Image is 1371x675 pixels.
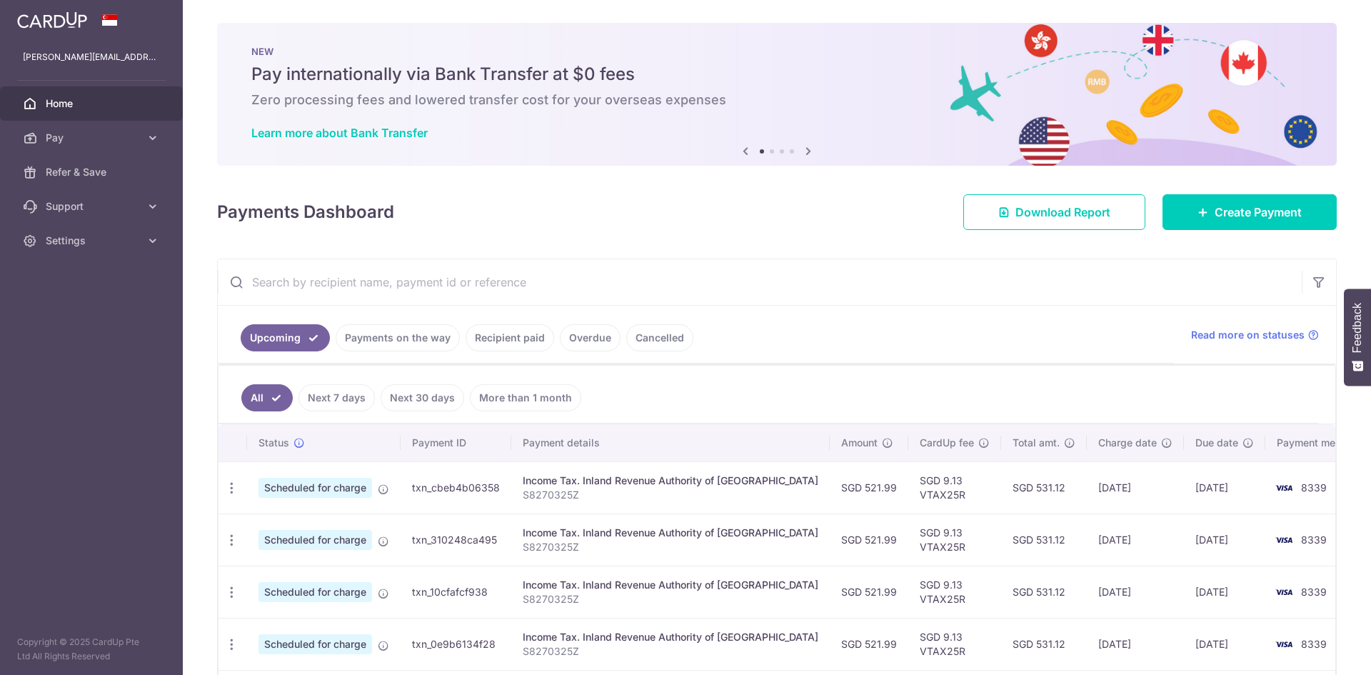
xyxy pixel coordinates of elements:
td: SGD 531.12 [1001,618,1087,670]
span: 8339 [1301,481,1327,494]
p: S8270325Z [523,488,818,502]
td: SGD 9.13 VTAX25R [908,566,1001,618]
img: CardUp [17,11,87,29]
td: SGD 9.13 VTAX25R [908,461,1001,514]
span: Pay [46,131,140,145]
th: Payment ID [401,424,511,461]
span: 8339 [1301,534,1327,546]
h5: Pay internationally via Bank Transfer at $0 fees [251,63,1302,86]
span: Download Report [1015,204,1110,221]
td: SGD 9.13 VTAX25R [908,514,1001,566]
td: SGD 531.12 [1001,461,1087,514]
td: SGD 9.13 VTAX25R [908,618,1001,670]
img: Bank transfer banner [217,23,1337,166]
span: Scheduled for charge [258,478,372,498]
td: [DATE] [1184,618,1265,670]
h6: Zero processing fees and lowered transfer cost for your overseas expenses [251,91,1302,109]
span: Feedback [1351,303,1364,353]
span: Charge date [1098,436,1157,450]
td: [DATE] [1184,566,1265,618]
p: S8270325Z [523,592,818,606]
a: Read more on statuses [1191,328,1319,342]
td: txn_10cfafcf938 [401,566,511,618]
td: [DATE] [1087,566,1184,618]
td: SGD 521.99 [830,566,908,618]
a: Learn more about Bank Transfer [251,126,428,140]
h4: Payments Dashboard [217,199,394,225]
th: Payment details [511,424,830,461]
a: Next 30 days [381,384,464,411]
span: Refer & Save [46,165,140,179]
td: txn_0e9b6134f28 [401,618,511,670]
a: Next 7 days [298,384,375,411]
td: [DATE] [1184,461,1265,514]
td: SGD 521.99 [830,461,908,514]
span: Settings [46,234,140,248]
img: Bank Card [1270,531,1298,549]
div: Income Tax. Inland Revenue Authority of [GEOGRAPHIC_DATA] [523,526,818,540]
td: SGD 521.99 [830,618,908,670]
td: SGD 521.99 [830,514,908,566]
td: SGD 531.12 [1001,514,1087,566]
p: NEW [251,46,1302,57]
div: Income Tax. Inland Revenue Authority of [GEOGRAPHIC_DATA] [523,578,818,592]
td: [DATE] [1184,514,1265,566]
a: Recipient paid [466,324,554,351]
input: Search by recipient name, payment id or reference [218,259,1302,305]
img: Bank Card [1270,636,1298,653]
span: 8339 [1301,586,1327,598]
p: S8270325Z [523,540,818,554]
img: Bank Card [1270,584,1298,601]
a: Cancelled [626,324,693,351]
div: Income Tax. Inland Revenue Authority of [GEOGRAPHIC_DATA] [523,474,818,488]
a: Download Report [963,194,1145,230]
a: Overdue [560,324,621,351]
td: [DATE] [1087,618,1184,670]
a: Upcoming [241,324,330,351]
span: Scheduled for charge [258,634,372,654]
p: [PERSON_NAME][EMAIL_ADDRESS][DOMAIN_NAME] [23,50,160,64]
span: Read more on statuses [1191,328,1305,342]
td: [DATE] [1087,461,1184,514]
span: Support [46,199,140,214]
span: Due date [1195,436,1238,450]
div: Income Tax. Inland Revenue Authority of [GEOGRAPHIC_DATA] [523,630,818,644]
a: Payments on the way [336,324,460,351]
td: SGD 531.12 [1001,566,1087,618]
td: txn_cbeb4b06358 [401,461,511,514]
span: Status [258,436,289,450]
a: More than 1 month [470,384,581,411]
td: [DATE] [1087,514,1184,566]
span: Scheduled for charge [258,530,372,550]
button: Feedback - Show survey [1344,289,1371,386]
td: txn_310248ca495 [401,514,511,566]
span: CardUp fee [920,436,974,450]
span: Total amt. [1013,436,1060,450]
span: Scheduled for charge [258,582,372,602]
img: Bank Card [1270,479,1298,496]
span: Amount [841,436,878,450]
p: S8270325Z [523,644,818,659]
span: Home [46,96,140,111]
a: All [241,384,293,411]
span: 8339 [1301,638,1327,650]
